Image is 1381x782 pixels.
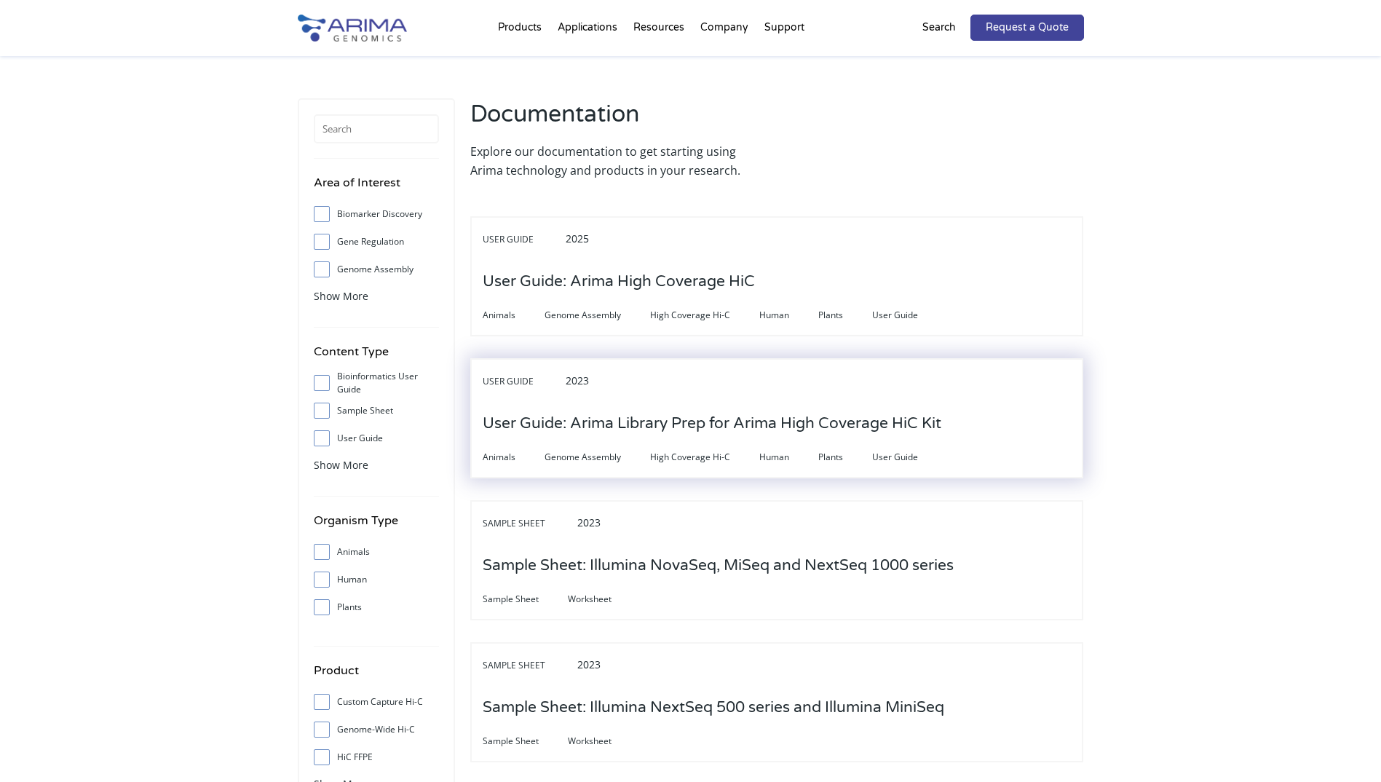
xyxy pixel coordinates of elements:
label: HiC FFPE [314,746,439,768]
span: Show More [314,289,368,303]
label: Gene Regulation [314,231,439,253]
label: Bioinformatics User Guide [314,372,439,394]
span: Plants [818,449,872,466]
span: Genome Assembly [545,449,650,466]
span: User Guide [872,449,947,466]
span: Show More [314,458,368,472]
a: Sample Sheet: Illumina NextSeq 500 series and Illumina MiniSeq [483,700,944,716]
span: 2023 [577,516,601,529]
a: Sample Sheet: Illumina NovaSeq, MiSeq and NextSeq 1000 series [483,558,954,574]
label: Custom Capture Hi-C [314,691,439,713]
label: Plants [314,596,439,618]
span: Sample Sheet [483,657,574,674]
h4: Product [314,661,439,691]
h2: Documentation [470,98,769,142]
span: Sample Sheet [483,591,568,608]
span: Plants [818,307,872,324]
span: High Coverage Hi-C [650,307,759,324]
label: Human [314,569,439,591]
span: User Guide [483,231,563,248]
span: Animals [483,449,545,466]
span: Worksheet [568,591,641,608]
label: Biomarker Discovery [314,203,439,225]
span: Human [759,307,818,324]
label: Genome-Wide Hi-C [314,719,439,740]
label: User Guide [314,427,439,449]
span: User Guide [872,307,947,324]
span: 2023 [566,374,589,387]
label: Sample Sheet [314,400,439,422]
span: Animals [483,307,545,324]
h4: Organism Type [314,511,439,541]
input: Search [314,114,439,143]
span: 2023 [577,657,601,671]
h3: User Guide: Arima High Coverage HiC [483,259,755,304]
a: User Guide: Arima Library Prep for Arima High Coverage HiC Kit [483,416,941,432]
img: Arima-Genomics-logo [298,15,407,42]
span: Worksheet [568,732,641,750]
span: Genome Assembly [545,307,650,324]
h3: Sample Sheet: Illumina NextSeq 500 series and Illumina MiniSeq [483,685,944,730]
h4: Content Type [314,342,439,372]
h4: Area of Interest [314,173,439,203]
label: Animals [314,541,439,563]
p: Explore our documentation to get starting using Arima technology and products in your research. [470,142,769,180]
span: Human [759,449,818,466]
span: User Guide [483,373,563,390]
label: Genome Assembly [314,258,439,280]
span: 2025 [566,232,589,245]
h3: User Guide: Arima Library Prep for Arima High Coverage HiC Kit [483,401,941,446]
span: Sample Sheet [483,732,568,750]
p: Search [922,18,956,37]
a: User Guide: Arima High Coverage HiC [483,274,755,290]
span: Sample Sheet [483,515,574,532]
h3: Sample Sheet: Illumina NovaSeq, MiSeq and NextSeq 1000 series [483,543,954,588]
span: High Coverage Hi-C [650,449,759,466]
a: Request a Quote [970,15,1084,41]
